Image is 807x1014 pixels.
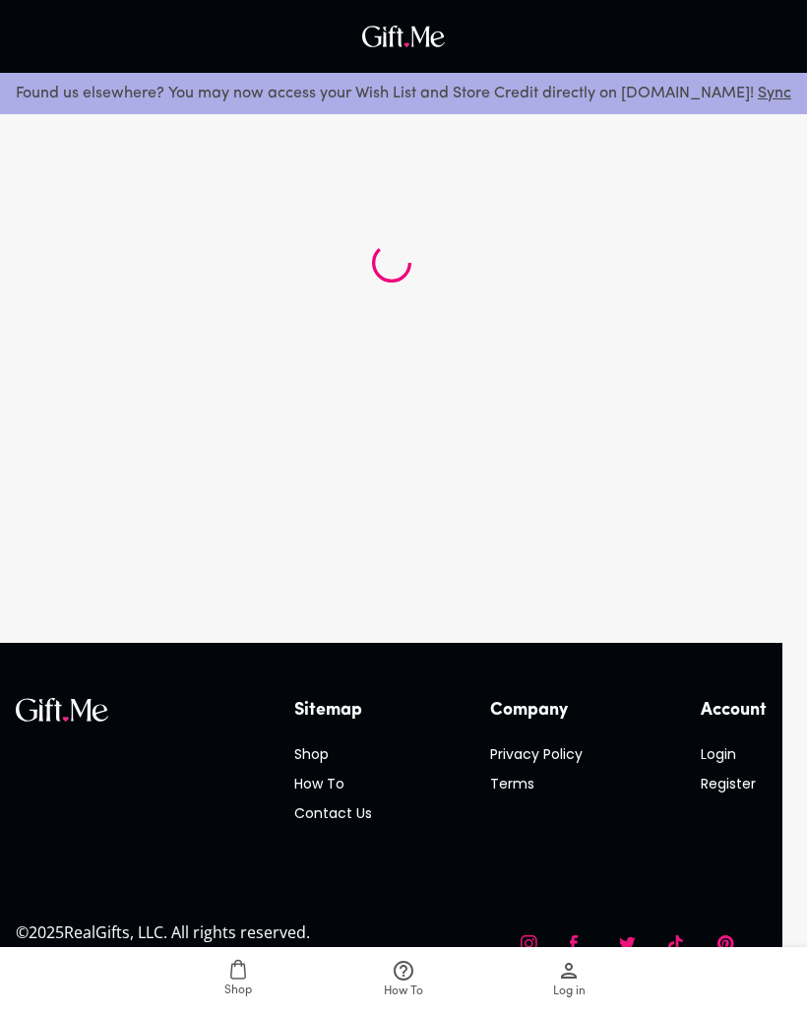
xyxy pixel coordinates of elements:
[294,774,372,795] h6: How To
[490,744,583,766] h6: Privacy Policy
[357,21,450,52] img: GiftMe Logo
[490,774,583,795] h6: Terms
[701,744,767,766] h6: Login
[486,947,652,1014] a: Log in
[553,982,586,1001] span: Log in
[701,698,767,725] h6: Account
[321,947,486,1014] a: How To
[294,803,372,825] h6: Contact Us
[384,982,423,1001] span: How To
[16,81,791,106] p: Found us elsewhere? You may now access your Wish List and Store Credit directly on [DOMAIN_NAME]!
[294,744,372,766] h6: Shop
[66,945,78,986] p: &
[224,982,252,1000] span: Shop
[490,698,583,725] h6: Company
[16,698,108,722] img: GiftMe Logo
[701,774,767,795] h6: Register
[294,698,372,725] h6: Sitemap
[16,946,66,969] a: Terms
[758,86,791,101] a: Sync
[16,919,310,945] p: © 2025 RealGifts, LLC. All rights reserved.
[155,947,321,1014] a: Shop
